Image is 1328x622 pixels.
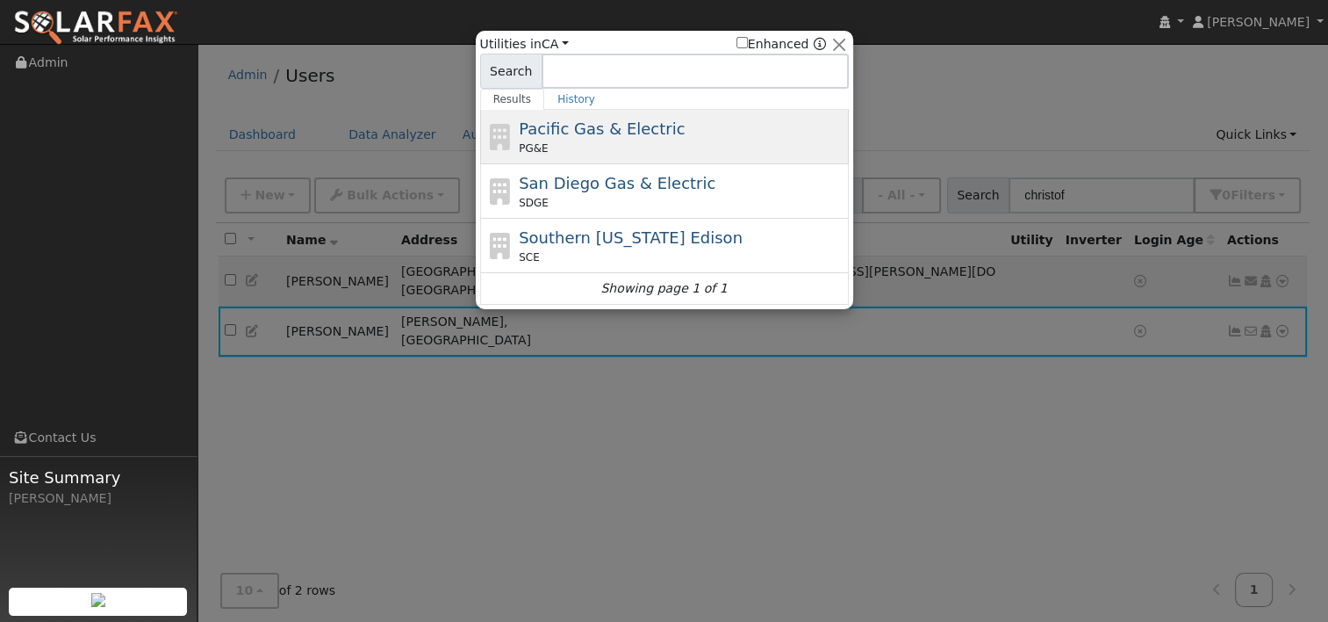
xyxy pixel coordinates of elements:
span: Site Summary [9,466,188,489]
label: Enhanced [736,35,809,54]
span: SCE [519,250,540,265]
span: Show enhanced providers [736,35,826,54]
span: PG&E [519,141,548,156]
span: Utilities in [480,35,569,54]
img: SolarFax [13,10,178,47]
span: SDGE [519,195,549,211]
a: Results [480,89,545,110]
span: Pacific Gas & Electric [519,119,685,138]
span: San Diego Gas & Electric [519,174,715,192]
a: History [544,89,608,110]
span: Search [480,54,542,89]
span: Southern [US_STATE] Edison [519,228,743,247]
i: Showing page 1 of 1 [600,279,727,298]
span: [PERSON_NAME] [1207,15,1310,29]
input: Enhanced [736,37,748,48]
a: Enhanced Providers [813,37,825,51]
div: [PERSON_NAME] [9,489,188,508]
a: CA [542,37,569,51]
img: retrieve [91,593,105,607]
